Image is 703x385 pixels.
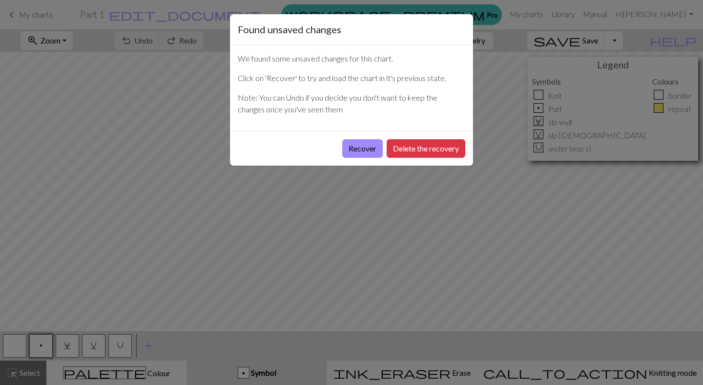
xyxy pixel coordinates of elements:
[342,139,383,158] button: Recover
[387,139,465,158] button: Delete the recovery
[238,22,341,37] h5: Found unsaved changes
[238,53,465,64] p: We found some unsaved changes for this chart.
[238,92,465,115] p: Note: You can Undo if you decide you don't want to keep the changes once you've seen them
[238,72,465,84] p: Click on 'Recover' to try and load the chart in it's previous state.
